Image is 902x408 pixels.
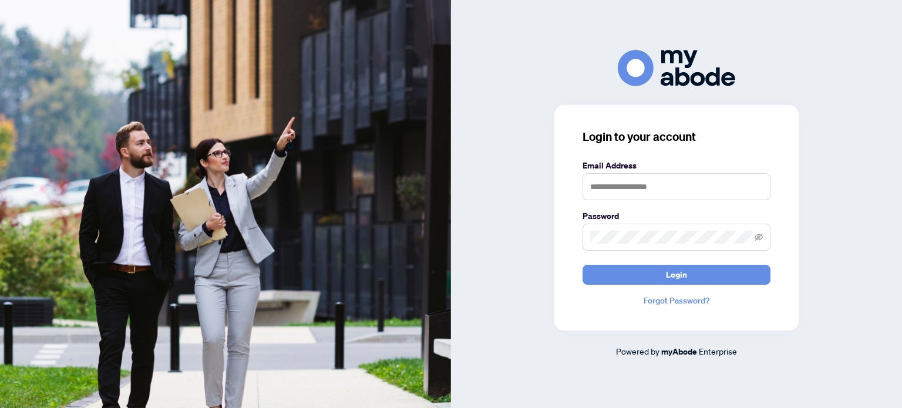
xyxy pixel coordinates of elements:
[755,233,763,241] span: eye-invisible
[661,345,697,358] a: myAbode
[616,346,659,356] span: Powered by
[583,129,770,145] h3: Login to your account
[583,294,770,307] a: Forgot Password?
[583,159,770,172] label: Email Address
[583,210,770,222] label: Password
[699,346,737,356] span: Enterprise
[666,265,687,284] span: Login
[583,265,770,285] button: Login
[618,50,735,86] img: ma-logo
